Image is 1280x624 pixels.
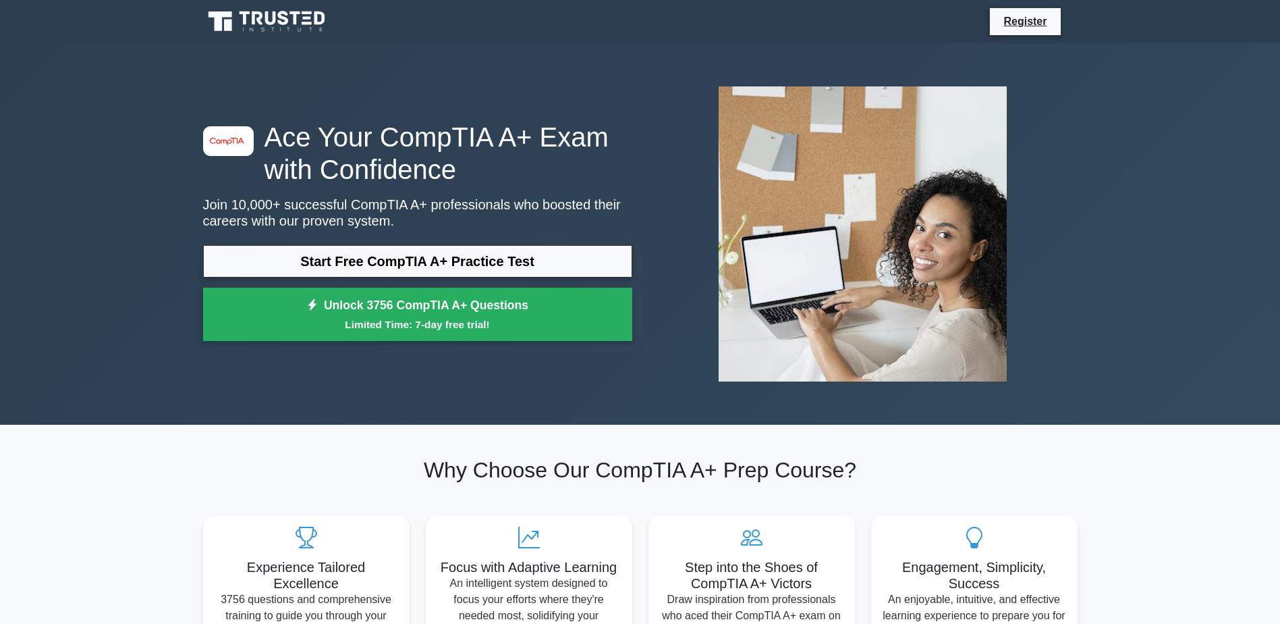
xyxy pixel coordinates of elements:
[220,317,615,332] small: Limited Time: 7-day free trial!
[203,457,1078,483] h2: Why Choose Our CompTIA A+ Prep Course?
[437,559,621,575] h5: Focus with Adaptive Learning
[203,121,632,186] h1: Ace Your CompTIA A+ Exam with Confidence
[203,197,632,229] p: Join 10,000+ successful CompTIA A+ professionals who boosted their careers with our proven system.
[214,559,399,592] h5: Experience Tailored Excellence
[203,245,632,278] a: Start Free CompTIA A+ Practice Test
[659,559,844,592] h5: Step into the Shoes of CompTIA A+ Victors
[995,13,1055,30] a: Register
[203,288,632,342] a: Unlock 3756 CompTIA A+ QuestionsLimited Time: 7-day free trial!
[882,559,1067,592] h5: Engagement, Simplicity, Success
